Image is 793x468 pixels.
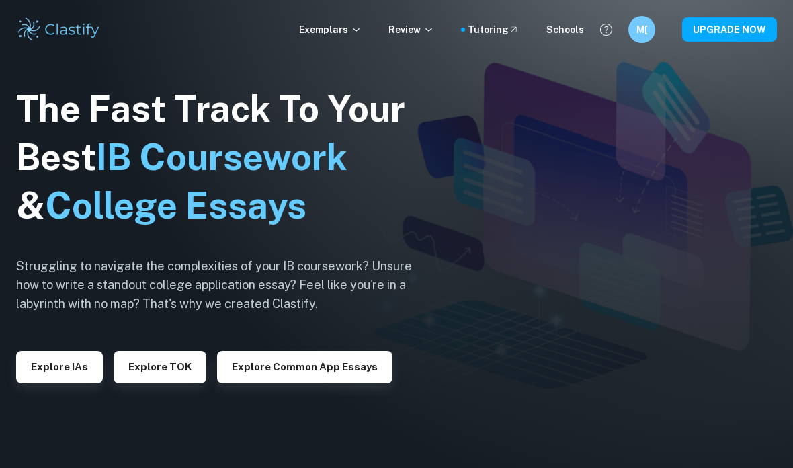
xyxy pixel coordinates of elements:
span: College Essays [45,184,306,227]
p: Review [388,22,434,37]
button: Explore IAs [16,351,103,383]
a: Explore IAs [16,360,103,373]
button: Explore Common App essays [217,351,392,383]
a: Schools [546,22,584,37]
h1: The Fast Track To Your Best & [16,85,433,230]
button: M[ [628,16,655,43]
button: Explore TOK [114,351,206,383]
button: UPGRADE NOW [682,17,777,42]
span: IB Coursework [96,136,347,178]
a: Explore Common App essays [217,360,392,373]
button: Help and Feedback [595,18,618,41]
h6: M[ [634,22,650,37]
p: Exemplars [299,22,362,37]
a: Tutoring [468,22,519,37]
h6: Struggling to navigate the complexities of your IB coursework? Unsure how to write a standout col... [16,257,433,313]
img: Clastify logo [16,16,101,43]
a: Explore TOK [114,360,206,373]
